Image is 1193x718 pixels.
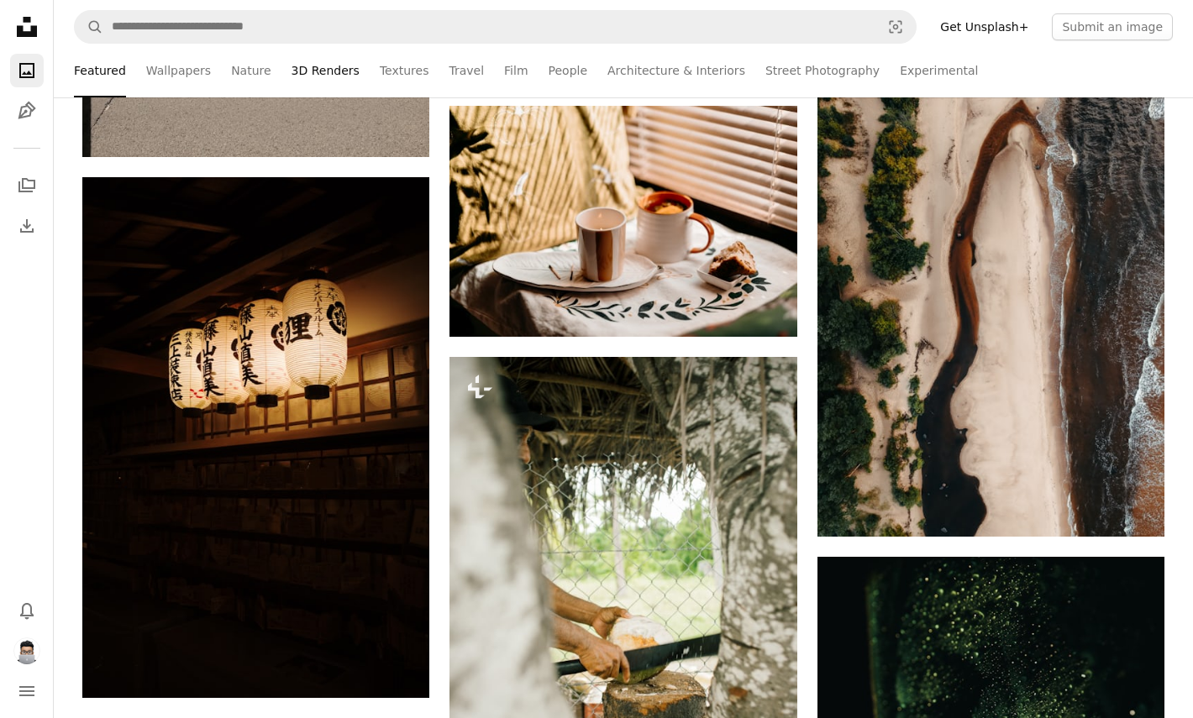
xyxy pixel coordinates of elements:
[10,169,44,202] a: Collections
[549,44,588,97] a: People
[292,44,360,97] a: 3D Renders
[449,106,796,337] img: Two mugs and a pastry on a decorative tray.
[10,594,44,627] button: Notifications
[231,44,271,97] a: Nature
[900,44,978,97] a: Experimental
[817,297,1164,312] a: Aerial view of a river flowing into the ocean on a sandy beach.
[75,11,103,43] button: Search Unsplash
[10,94,44,128] a: Illustrations
[13,637,40,664] img: Avatar of user Gourab S.
[504,44,528,97] a: Film
[449,213,796,228] a: Two mugs and a pastry on a decorative tray.
[817,73,1164,537] img: Aerial view of a river flowing into the ocean on a sandy beach.
[607,44,745,97] a: Architecture & Interiors
[82,429,429,444] a: Four japanese lanterns hanging indoors at night.
[10,674,44,708] button: Menu
[10,10,44,47] a: Home — Unsplash
[10,54,44,87] a: Photos
[82,177,429,698] img: Four japanese lanterns hanging indoors at night.
[10,634,44,668] button: Profile
[449,610,796,625] a: Person cutting a coconut on a wooden block
[765,44,880,97] a: Street Photography
[380,44,429,97] a: Textures
[1052,13,1173,40] button: Submit an image
[74,10,917,44] form: Find visuals sitewide
[449,44,484,97] a: Travel
[875,11,916,43] button: Visual search
[930,13,1038,40] a: Get Unsplash+
[10,209,44,243] a: Download History
[146,44,211,97] a: Wallpapers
